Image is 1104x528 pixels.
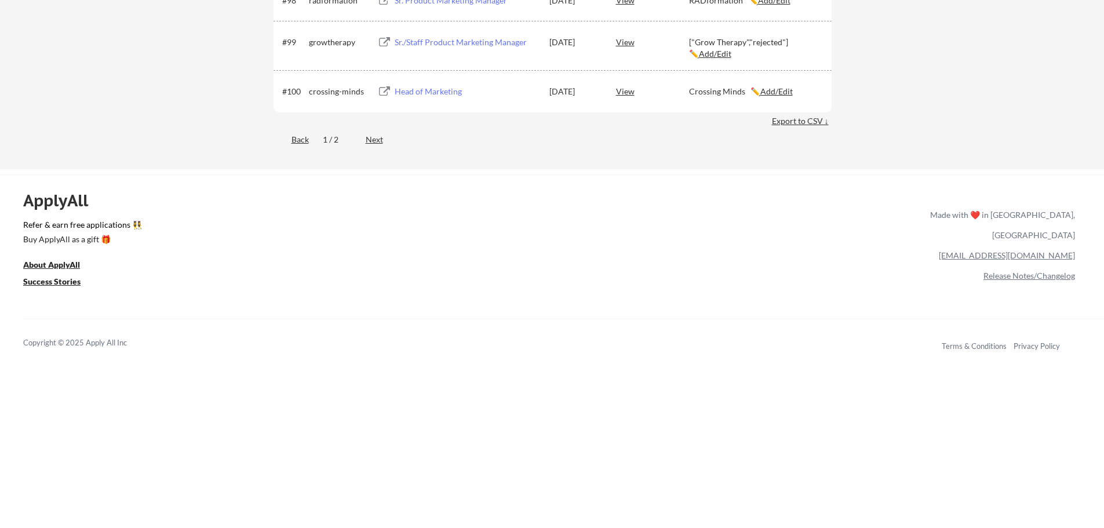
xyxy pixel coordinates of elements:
[942,341,1007,351] a: Terms & Conditions
[616,31,689,52] div: View
[983,271,1075,281] a: Release Notes/Changelog
[926,205,1075,245] div: Made with ❤️ in [GEOGRAPHIC_DATA], [GEOGRAPHIC_DATA]
[939,250,1075,260] a: [EMAIL_ADDRESS][DOMAIN_NAME]
[689,86,821,97] div: Crossing Minds ✏️
[1014,341,1060,351] a: Privacy Policy
[274,134,309,145] div: Back
[23,221,688,233] a: Refer & earn free applications 👯‍♀️
[23,276,81,286] u: Success Stories
[23,258,96,273] a: About ApplyAll
[549,86,600,97] div: [DATE]
[323,134,352,145] div: 1 / 2
[616,81,689,101] div: View
[366,134,396,145] div: Next
[549,37,600,48] div: [DATE]
[282,86,305,97] div: #100
[395,37,538,48] div: Sr./Staff Product Marketing Manager
[23,337,156,349] div: Copyright © 2025 Apply All Inc
[309,37,367,48] div: growtherapy
[699,49,731,59] u: Add/Edit
[772,115,832,127] div: Export to CSV ↓
[760,86,793,96] u: Add/Edit
[23,260,80,270] u: About ApplyAll
[23,275,96,290] a: Success Stories
[23,191,101,210] div: ApplyAll
[282,37,305,48] div: #99
[689,37,821,59] div: ["Grow Therapy","rejected"] ✏️
[23,233,139,247] a: Buy ApplyAll as a gift 🎁
[309,86,367,97] div: crossing-minds
[395,86,538,97] div: Head of Marketing
[23,235,139,243] div: Buy ApplyAll as a gift 🎁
